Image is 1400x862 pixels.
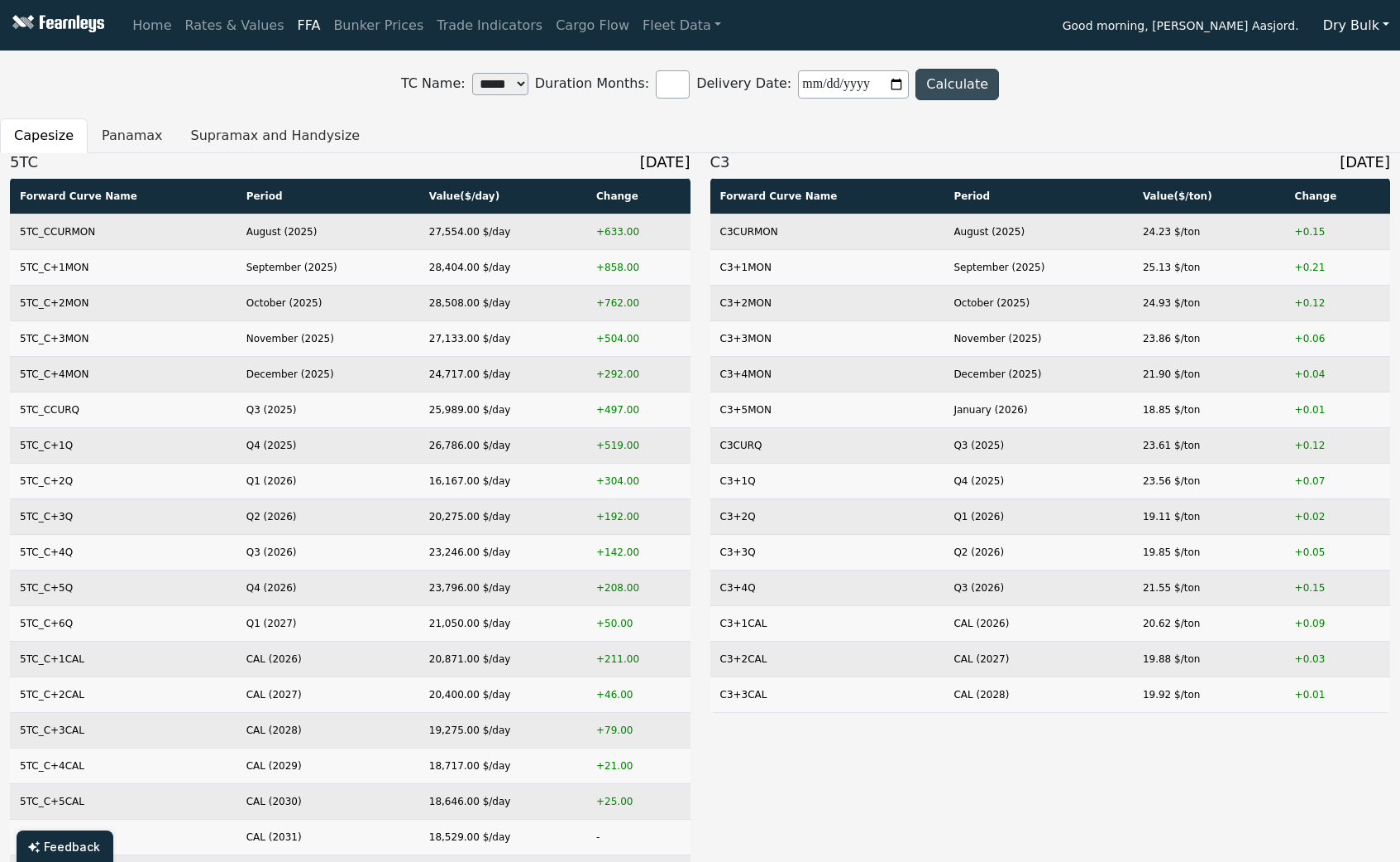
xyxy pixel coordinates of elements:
td: +0.21 [1285,249,1390,285]
td: October (2025) [944,285,1133,320]
button: Calculate [915,69,999,100]
span: Good morning, [PERSON_NAME] Aasjord. [1063,13,1299,41]
td: 23.56 $/ton [1133,463,1285,498]
td: Q3 (2026) [237,534,419,570]
td: +0.01 [1285,392,1390,427]
td: 5TC_CCURQ [10,392,237,427]
button: Supramax and Handysize [177,118,375,153]
td: September (2025) [237,249,419,285]
td: 20,275.00 $/day [419,498,586,534]
td: 16,167.00 $/day [419,463,586,498]
td: 5TC_C+2Q [10,463,237,498]
th: Change [586,178,690,214]
td: 5TC_C+1Q [10,427,237,463]
td: C3+4Q [710,570,944,605]
td: Q4 (2026) [237,570,419,605]
td: +0.09 [1285,605,1390,641]
td: CAL (2026) [237,641,419,677]
td: +21.00 [586,748,690,783]
td: 19.11 $/ton [1133,498,1285,534]
td: 20.62 $/ton [1133,605,1285,641]
td: 24.23 $/ton [1133,214,1285,249]
td: 19.88 $/ton [1133,641,1285,677]
td: Q3 (2025) [944,427,1133,463]
td: 19.85 $/ton [1133,534,1285,570]
td: +762.00 [586,285,690,320]
td: 27,554.00 $/day [419,214,586,249]
td: 27,133.00 $/day [419,320,586,356]
td: C3+1MON [710,249,944,285]
td: 5TC_C+1MON [10,249,237,285]
td: 5TC_C+1CAL [10,641,237,677]
td: 5TC_C+6Q [10,605,237,641]
td: +142.00 [586,534,690,570]
td: November (2025) [237,320,419,356]
td: 18,717.00 $/day [419,748,586,783]
th: Value ($/ton) [1133,178,1285,214]
td: Q3 (2025) [237,392,419,427]
a: Rates & Values [179,9,291,42]
td: 23,246.00 $/day [419,534,586,570]
td: CAL (2029) [237,748,419,783]
td: +25.00 [586,783,690,819]
td: C3+2MON [710,285,944,320]
td: +192.00 [586,498,690,534]
td: 18,529.00 $/day [419,819,586,855]
td: +497.00 [586,392,690,427]
input: Duration Months: [656,70,690,99]
td: +0.12 [1285,285,1390,320]
td: +304.00 [586,463,690,498]
td: 5TC_CCURMON [10,214,237,249]
td: 18,646.00 $/day [419,783,586,819]
td: 18.85 $/ton [1133,392,1285,427]
a: Fleet Data [636,9,728,42]
td: 21.90 $/ton [1133,356,1285,392]
td: 5TC_C+3Q [10,498,237,534]
td: C3+1CAL [710,605,944,641]
th: Value ($/day) [419,178,586,214]
td: +0.03 [1285,641,1390,677]
td: +46.00 [586,677,690,712]
td: +0.04 [1285,356,1390,392]
td: 24,717.00 $/day [419,356,586,392]
td: CAL (2028) [944,677,1133,712]
td: 5TC_C+4Q [10,534,237,570]
td: September (2025) [944,249,1133,285]
td: October (2025) [237,285,419,320]
td: C3+3Q [710,534,944,570]
td: CAL (2026) [944,605,1133,641]
td: Q1 (2026) [944,498,1133,534]
td: August (2025) [237,214,419,249]
td: 24.93 $/ton [1133,285,1285,320]
td: CAL (2027) [237,677,419,712]
td: C3CURMON [710,214,944,249]
td: Q4 (2025) [944,463,1133,498]
td: +292.00 [586,356,690,392]
td: C3+2CAL [710,641,944,677]
td: 20,871.00 $/day [419,641,586,677]
a: Cargo Flow [549,9,636,42]
td: CAL (2030) [237,783,419,819]
td: +208.00 [586,570,690,605]
td: 5TC_C+5Q [10,570,237,605]
span: [DATE] [640,153,690,171]
td: +633.00 [586,214,690,249]
td: +211.00 [586,641,690,677]
td: 5TC_C+3MON [10,320,237,356]
td: +519.00 [586,427,690,463]
td: 28,404.00 $/day [419,249,586,285]
td: January (2026) [944,392,1133,427]
td: +0.07 [1285,463,1390,498]
td: 19.92 $/ton [1133,677,1285,712]
a: Home [126,9,178,42]
td: +0.06 [1285,320,1390,356]
td: Q2 (2026) [944,534,1133,570]
td: +0.01 [1285,677,1390,712]
td: December (2025) [237,356,419,392]
td: C3+3CAL [710,677,944,712]
label: Duration Months: [535,64,696,105]
td: November (2025) [944,320,1133,356]
td: 26,786.00 $/day [419,427,586,463]
select: TC Name: [472,73,528,95]
td: 5TC_C+2CAL [10,677,237,712]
